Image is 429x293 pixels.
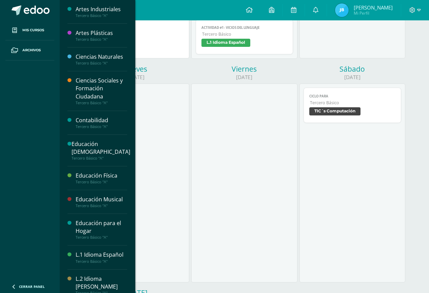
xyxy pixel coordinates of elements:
[354,10,393,16] span: Mi Perfil
[191,64,297,74] div: Viernes
[309,107,360,115] span: TIC´s Computación
[304,88,401,123] a: Ciclo ParaTercero BásicoTIC´s Computación
[5,20,54,40] a: Mis cursos
[76,172,127,180] div: Educación Física
[76,53,127,61] div: Ciencias Naturales
[299,74,405,81] div: [DATE]
[76,5,127,18] a: Artes IndustrialesTercero Básico "A"
[76,29,127,42] a: Artes PlásticasTercero Básico "A"
[309,94,395,98] span: Ciclo Para
[76,259,127,264] div: Tercero Básico "A"
[76,116,127,124] div: Contabilidad
[76,203,127,208] div: Tercero Básico "A"
[72,156,130,161] div: Tercero Básico "A"
[310,100,395,106] span: Tercero Básico
[354,4,393,11] span: [PERSON_NAME]
[76,53,127,66] a: Ciencias NaturalesTercero Básico "A"
[76,29,127,37] div: Artes Plásticas
[19,284,45,289] span: Cerrar panel
[76,180,127,184] div: Tercero Básico "A"
[76,77,127,100] div: Ciencias Sociales y Formación Ciudadana
[201,25,288,30] span: Actividad #1 - Vicios del LenguaJe
[72,140,130,156] div: Educación [DEMOGRAPHIC_DATA]
[76,251,127,263] a: L.1 Idioma EspañolTercero Básico "A"
[335,3,349,17] img: 35bfb0479b4527cc6c18c08d789e6a83.png
[191,74,297,81] div: [DATE]
[76,13,127,18] div: Tercero Básico "A"
[299,64,405,74] div: Sábado
[83,74,189,81] div: [DATE]
[76,100,127,105] div: Tercero Básico "A"
[76,275,127,291] div: L.2 Idioma [PERSON_NAME]
[76,235,127,240] div: Tercero Básico "A"
[22,48,41,53] span: Archivos
[76,251,127,259] div: L.1 Idioma Español
[76,124,127,129] div: Tercero Básico "A"
[76,219,127,235] div: Educación para el Hogar
[196,19,293,54] a: Actividad #1 - Vicios del LenguaJeTercero BásicoL.1 Idioma Español
[22,28,44,33] span: Mis cursos
[76,5,127,13] div: Artes Industriales
[201,39,250,47] span: L.1 Idioma Español
[76,116,127,129] a: ContabilidadTercero Básico "A"
[5,40,54,60] a: Archivos
[76,37,127,42] div: Tercero Básico "A"
[72,140,130,161] a: Educación [DEMOGRAPHIC_DATA]Tercero Básico "A"
[76,196,127,208] a: Educación MusicalTercero Básico "A"
[76,219,127,240] a: Educación para el HogarTercero Básico "A"
[202,31,288,37] span: Tercero Básico
[83,64,189,74] div: Jueves
[76,77,127,105] a: Ciencias Sociales y Formación CiudadanaTercero Básico "A"
[76,196,127,203] div: Educación Musical
[76,61,127,66] div: Tercero Básico "A"
[76,172,127,184] a: Educación FísicaTercero Básico "A"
